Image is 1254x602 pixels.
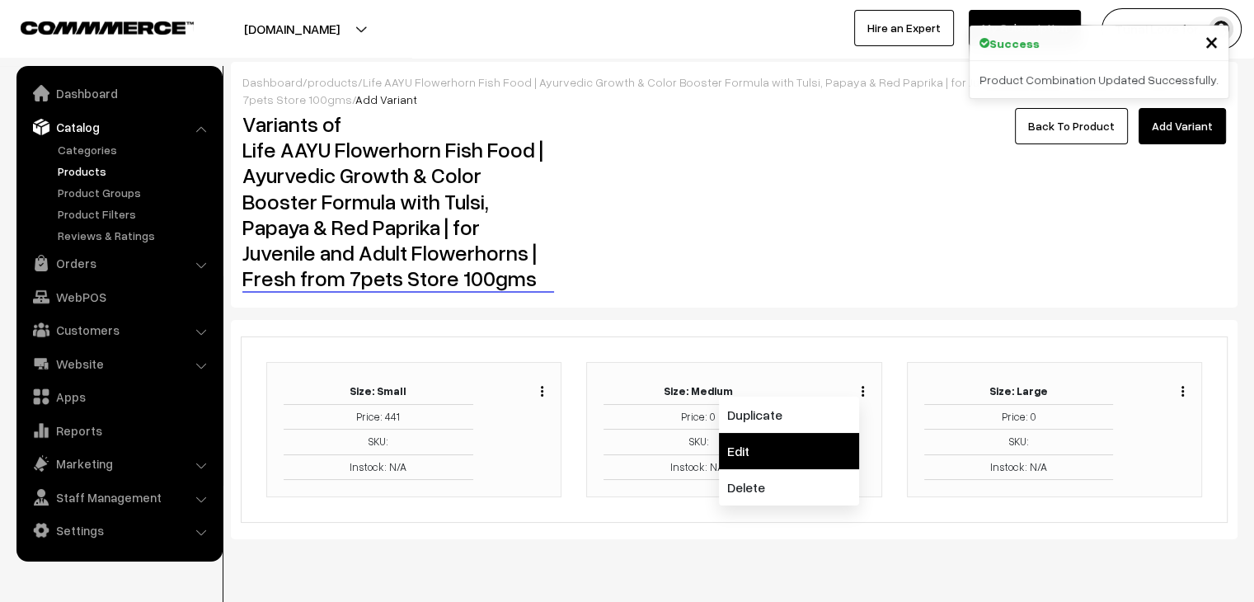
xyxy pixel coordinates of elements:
[21,416,217,445] a: Reports
[924,404,1114,430] td: Price: 0
[1205,29,1219,54] button: Close
[21,248,217,278] a: Orders
[1205,26,1219,56] span: ×
[21,21,194,34] img: COMMMERCE
[350,384,406,397] b: Size: Small
[21,482,217,512] a: Staff Management
[54,227,217,244] a: Reviews & Ratings
[242,136,543,291] a: Life AAYU Flowerhorn Fish Food | Ayurvedic Growth & Color Booster Formula with Tulsi, Papaya & Re...
[54,162,217,180] a: Products
[854,10,954,46] a: Hire an Expert
[21,382,217,412] a: Apps
[284,404,473,430] td: Price: 441
[924,430,1114,455] td: SKU:
[1015,108,1128,144] a: Back To Product
[604,430,793,455] td: SKU:
[969,10,1081,46] a: My Subscription
[242,75,1201,106] a: Life AAYU Flowerhorn Fish Food | Ayurvedic Growth & Color Booster Formula with Tulsi, Papaya & Re...
[21,112,217,142] a: Catalog
[21,16,165,36] a: COMMMERCE
[989,384,1048,397] b: Size: Large
[1209,16,1233,41] img: user
[719,397,859,433] a: Duplicate
[355,92,417,106] span: Add Variant
[242,111,554,293] h2: Variants of
[970,61,1228,98] div: Product Combination Updated Successfully.
[186,8,397,49] button: [DOMAIN_NAME]
[719,469,859,506] a: Delete
[21,282,217,312] a: WebPOS
[21,449,217,478] a: Marketing
[862,386,864,397] img: Menu
[664,384,733,397] b: Size: Medium
[54,184,217,201] a: Product Groups
[54,141,217,158] a: Categories
[719,433,859,469] a: Edit
[924,454,1114,480] td: Instock: N/A
[604,404,793,430] td: Price: 0
[242,73,1226,108] div: / / /
[308,75,358,89] a: products
[21,515,217,545] a: Settings
[541,386,543,397] img: Menu
[604,454,793,480] td: Instock: N/A
[21,78,217,108] a: Dashboard
[284,430,473,455] td: SKU:
[1181,386,1184,397] img: Menu
[54,205,217,223] a: Product Filters
[989,35,1040,52] strong: Success
[1101,8,1242,49] button: Tunai Love for…
[242,75,303,89] a: Dashboard
[21,315,217,345] a: Customers
[1139,108,1226,144] a: Add Variant
[284,454,473,480] td: Instock: N/A
[21,349,217,379] a: Website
